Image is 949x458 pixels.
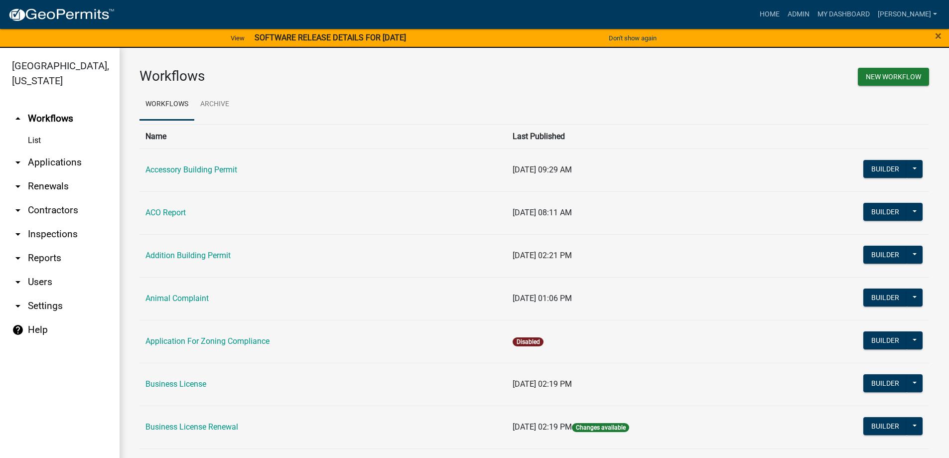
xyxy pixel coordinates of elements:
[863,289,907,306] button: Builder
[863,417,907,435] button: Builder
[813,5,874,24] a: My Dashboard
[145,251,231,260] a: Addition Building Permit
[863,246,907,264] button: Builder
[12,228,24,240] i: arrow_drop_down
[12,276,24,288] i: arrow_drop_down
[145,422,238,432] a: Business License Renewal
[874,5,941,24] a: [PERSON_NAME]
[12,252,24,264] i: arrow_drop_down
[858,68,929,86] button: New Workflow
[863,374,907,392] button: Builder
[507,124,777,149] th: Last Published
[12,324,24,336] i: help
[139,89,194,121] a: Workflows
[139,124,507,149] th: Name
[513,337,543,346] span: Disabled
[255,33,406,42] strong: SOFTWARE RELEASE DETAILS FOR [DATE]
[12,156,24,168] i: arrow_drop_down
[139,68,527,85] h3: Workflows
[863,203,907,221] button: Builder
[863,160,907,178] button: Builder
[513,251,572,260] span: [DATE] 02:21 PM
[145,336,270,346] a: Application For Zoning Compliance
[784,5,813,24] a: Admin
[12,180,24,192] i: arrow_drop_down
[513,165,572,174] span: [DATE] 09:29 AM
[935,30,942,42] button: Close
[935,29,942,43] span: ×
[605,30,661,46] button: Don't show again
[513,379,572,389] span: [DATE] 02:19 PM
[194,89,235,121] a: Archive
[513,208,572,217] span: [DATE] 08:11 AM
[513,422,572,432] span: [DATE] 02:19 PM
[145,379,206,389] a: Business License
[863,331,907,349] button: Builder
[145,294,209,303] a: Animal Complaint
[145,208,186,217] a: ACO Report
[12,300,24,312] i: arrow_drop_down
[513,294,572,303] span: [DATE] 01:06 PM
[145,165,237,174] a: Accessory Building Permit
[572,423,629,432] span: Changes available
[12,204,24,216] i: arrow_drop_down
[227,30,249,46] a: View
[756,5,784,24] a: Home
[12,113,24,125] i: arrow_drop_up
